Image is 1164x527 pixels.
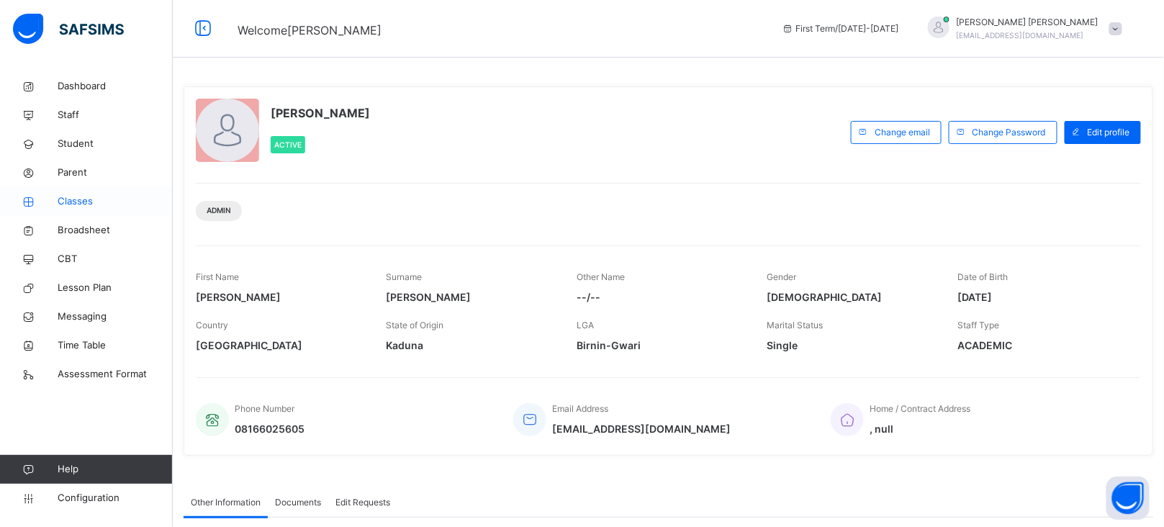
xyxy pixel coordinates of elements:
[335,496,390,509] span: Edit Requests
[387,320,444,330] span: State of Origin
[238,23,382,37] span: Welcome [PERSON_NAME]
[13,14,124,44] img: safsims
[387,338,556,353] span: Kaduna
[913,16,1129,42] div: JEREMIAHBENJAMIN
[870,421,970,436] span: , null
[767,338,937,353] span: Single
[387,289,556,305] span: [PERSON_NAME]
[957,320,999,330] span: Staff Type
[58,166,173,180] span: Parent
[1106,477,1150,520] button: Open asap
[191,496,261,509] span: Other Information
[58,491,172,505] span: Configuration
[207,205,231,216] span: Admin
[387,271,423,282] span: Surname
[870,403,970,414] span: Home / Contract Address
[577,289,746,305] span: --/--
[58,310,173,324] span: Messaging
[577,271,625,282] span: Other Name
[875,126,930,139] span: Change email
[235,421,304,436] span: 08166025605
[767,320,824,330] span: Marital Status
[58,108,173,122] span: Staff
[58,281,173,295] span: Lesson Plan
[577,338,746,353] span: Birnin-Gwari
[58,79,173,94] span: Dashboard
[196,338,365,353] span: [GEOGRAPHIC_DATA]
[271,104,370,122] span: [PERSON_NAME]
[58,462,172,477] span: Help
[1088,126,1130,139] span: Edit profile
[58,223,173,238] span: Broadsheet
[782,22,899,35] span: session/term information
[957,16,1098,29] span: [PERSON_NAME] [PERSON_NAME]
[552,403,608,414] span: Email Address
[552,421,731,436] span: [EMAIL_ADDRESS][DOMAIN_NAME]
[957,31,1084,40] span: [EMAIL_ADDRESS][DOMAIN_NAME]
[275,496,321,509] span: Documents
[767,289,937,305] span: [DEMOGRAPHIC_DATA]
[957,271,1008,282] span: Date of Birth
[767,271,797,282] span: Gender
[58,252,173,266] span: CBT
[973,126,1046,139] span: Change Password
[58,338,173,353] span: Time Table
[58,137,173,151] span: Student
[196,289,365,305] span: [PERSON_NAME]
[58,194,173,209] span: Classes
[957,338,1127,353] span: ACADEMIC
[274,140,302,149] span: Active
[196,271,239,282] span: First Name
[957,289,1127,305] span: [DATE]
[235,403,294,414] span: Phone Number
[58,367,173,382] span: Assessment Format
[196,320,228,330] span: Country
[577,320,594,330] span: LGA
